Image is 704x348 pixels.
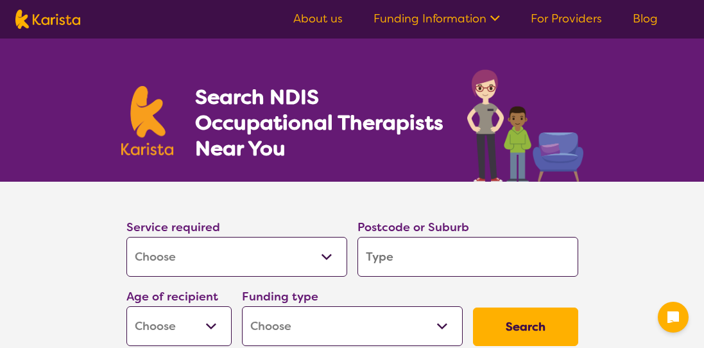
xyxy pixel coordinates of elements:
[633,11,658,26] a: Blog
[15,10,80,29] img: Karista logo
[126,289,218,304] label: Age of recipient
[473,308,578,346] button: Search
[126,220,220,235] label: Service required
[531,11,602,26] a: For Providers
[467,69,583,182] img: occupational-therapy
[195,84,445,161] h1: Search NDIS Occupational Therapists Near You
[357,237,578,277] input: Type
[357,220,469,235] label: Postcode or Suburb
[242,289,318,304] label: Funding type
[373,11,500,26] a: Funding Information
[293,11,343,26] a: About us
[121,86,174,155] img: Karista logo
